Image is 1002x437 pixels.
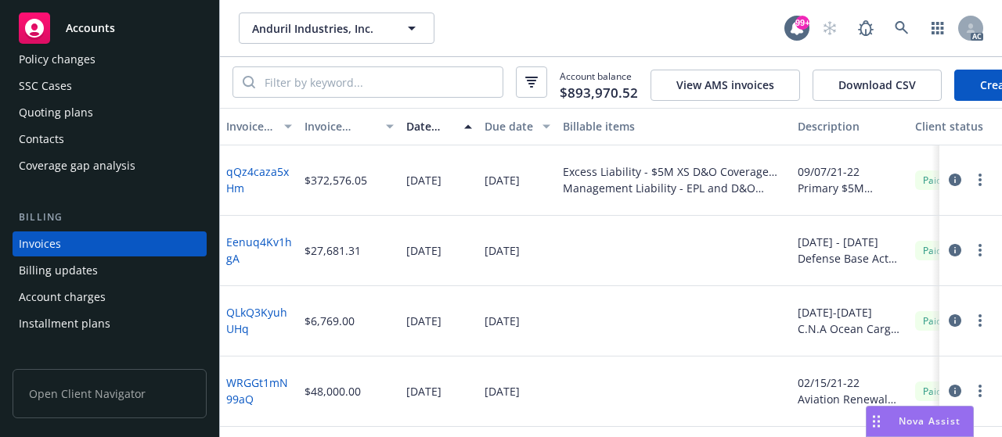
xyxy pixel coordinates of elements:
[485,313,520,329] div: [DATE]
[406,313,442,329] div: [DATE]
[305,242,361,259] div: $27,681.31
[798,163,903,196] div: 09/07/21-22 Primary $5M Shared EPL and D&O Policy 09/07/21-22 $5M XS D&O Policy
[13,153,207,178] a: Coverage gap analysis
[557,108,791,145] button: Billable items
[563,180,785,196] div: Management Liability - EPL and D&O Shared Limit $5M ExP [DATE] - EKS3396284
[19,127,64,152] div: Contacts
[406,118,455,134] div: Date issued
[814,13,845,44] a: Start snowing
[19,100,93,125] div: Quoting plans
[13,6,207,50] a: Accounts
[867,407,886,436] div: Drag to move
[305,313,355,329] div: $6,769.00
[915,381,950,401] div: Paid
[13,47,207,72] a: Policy changes
[19,231,61,256] div: Invoices
[19,311,110,336] div: Installment plans
[226,374,292,407] a: WRGGt1mN99aQ
[899,414,961,428] span: Nova Assist
[563,118,785,134] div: Billable items
[252,20,387,37] span: Anduril Industries, Inc.
[798,304,903,337] div: [DATE]-[DATE] C.N.A Ocean Cargo extension premium: $5,086 [DATE]-[DATE] Chubb Aviation extension ...
[13,258,207,283] a: Billing updates
[19,258,98,283] div: Billing updates
[485,118,533,134] div: Due date
[19,285,106,310] div: Account charges
[813,70,942,101] button: Download CSV
[795,16,809,30] div: 99+
[485,172,520,188] div: [DATE]
[560,70,638,95] span: Account balance
[13,231,207,256] a: Invoices
[798,374,903,407] div: 02/15/21-22 Aviation Renewal Premium.
[226,304,292,337] a: QLkQ3KyuhUHq
[915,170,950,190] div: Paid
[66,22,115,34] span: Accounts
[651,70,800,101] button: View AMS invoices
[915,311,950,331] div: Paid
[791,108,909,145] button: Description
[239,13,434,44] button: Anduril Industries, Inc.
[226,118,275,134] div: Invoice ID
[226,234,292,267] a: Eenuq4Kv1hgA
[13,369,207,418] span: Open Client Navigator
[305,172,367,188] div: $372,576.05
[406,172,442,188] div: [DATE]
[406,242,442,259] div: [DATE]
[478,108,557,145] button: Due date
[19,73,72,99] div: SSC Cases
[305,118,377,134] div: Invoice amount
[13,73,207,99] a: SSC Cases
[13,100,207,125] a: Quoting plans
[226,163,292,196] a: qQz4caza5xHm
[243,76,255,88] svg: Search
[915,241,950,260] div: Paid
[850,13,881,44] a: Report a Bug
[922,13,953,44] a: Switch app
[886,13,917,44] a: Search
[220,108,298,145] button: Invoice ID
[485,242,520,259] div: [DATE]
[19,153,135,178] div: Coverage gap analysis
[298,108,400,145] button: Invoice amount
[798,234,903,267] div: [DATE] - [DATE] Defense Base Act Policy Premium
[400,108,478,145] button: Date issued
[563,163,785,180] div: Excess Liability - $5M XS D&O Coverage (1st Layer XS D&O) - EPG0030029
[485,383,520,399] div: [DATE]
[406,383,442,399] div: [DATE]
[13,127,207,152] a: Contacts
[19,47,96,72] div: Policy changes
[13,311,207,336] a: Installment plans
[866,406,974,437] button: Nova Assist
[13,210,207,225] div: Billing
[798,118,903,134] div: Description
[13,285,207,310] a: Account charges
[305,383,361,399] div: $48,000.00
[560,83,638,103] span: $893,970.52
[255,67,503,97] input: Filter by keyword...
